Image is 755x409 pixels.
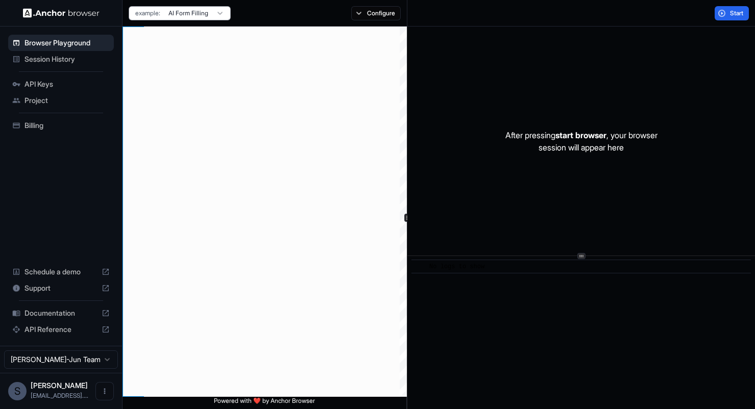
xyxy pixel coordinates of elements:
[25,324,98,335] span: API Reference
[8,117,114,134] div: Billing
[8,305,114,321] div: Documentation
[8,76,114,92] div: API Keys
[730,9,744,17] span: Start
[351,6,401,20] button: Configure
[25,95,110,106] span: Project
[214,397,315,409] span: Powered with ❤️ by Anchor Browser
[31,392,88,399] span: stilonx@gmail.com
[25,283,98,293] span: Support
[23,8,100,18] img: Anchor Logo
[25,38,110,48] span: Browser Playground
[135,9,160,17] span: example:
[25,54,110,64] span: Session History
[429,263,484,270] span: No logs to show
[31,381,88,390] span: Shi Yan-Jun
[417,262,422,272] span: ​
[25,79,110,89] span: API Keys
[25,267,98,277] span: Schedule a demo
[25,120,110,131] span: Billing
[123,27,194,48] textarea: Editor content
[8,51,114,67] div: Session History
[8,382,27,400] div: S
[8,35,114,51] div: Browser Playground
[95,382,114,400] button: Open menu
[8,92,114,109] div: Project
[715,6,749,20] button: Start
[8,264,114,280] div: Schedule a demo
[505,129,657,154] p: After pressing , your browser session will appear here
[8,280,114,296] div: Support
[8,321,114,338] div: API Reference
[25,308,98,318] span: Documentation
[555,130,606,140] span: start browser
